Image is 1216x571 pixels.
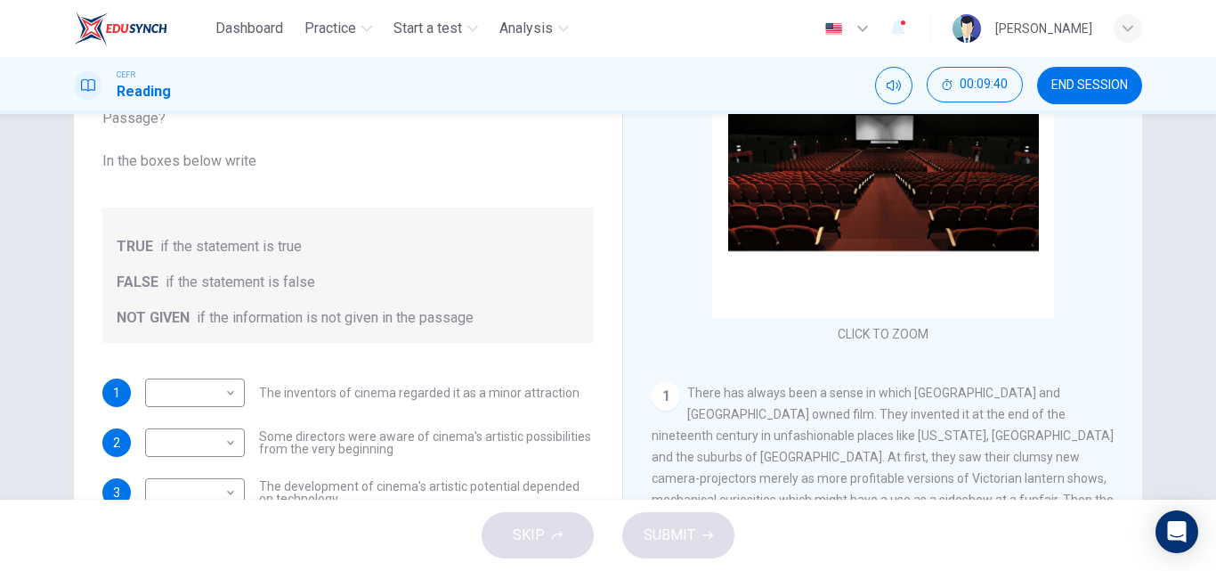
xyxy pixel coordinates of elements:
span: if the statement is true [160,236,302,257]
span: Analysis [499,18,553,39]
div: Mute [875,67,912,104]
span: Some directors were aware of cinema's artistic possibilities from the very beginning [259,430,594,455]
img: EduSynch logo [74,11,167,46]
span: Start a test [393,18,462,39]
h1: Reading [117,81,171,102]
span: Practice [304,18,356,39]
img: en [823,22,845,36]
div: [PERSON_NAME] [995,18,1092,39]
span: The inventors of cinema regarded it as a minor attraction [259,387,580,399]
span: if the information is not given in the passage [197,307,474,329]
span: if the statement is false [166,272,315,293]
button: Start a test [386,12,485,45]
span: NOT GIVEN [117,307,190,329]
button: END SESSION [1037,67,1142,104]
button: Analysis [492,12,576,45]
span: 3 [113,486,120,499]
div: Hide [927,67,1023,104]
button: Dashboard [208,12,290,45]
span: Dashboard [215,18,283,39]
span: END SESSION [1051,78,1128,93]
span: Do the following statements agree with the information given in the Reading Passage? In the boxes... [102,86,594,172]
span: 2 [113,436,120,449]
div: Open Intercom Messenger [1155,510,1198,553]
span: TRUE [117,236,153,257]
span: FALSE [117,272,158,293]
img: Profile picture [953,14,981,43]
button: Practice [297,12,379,45]
span: The development of cinema's artistic potential depended on technology [259,480,594,505]
button: 00:09:40 [927,67,1023,102]
div: 1 [652,382,680,411]
a: EduSynch logo [74,11,208,46]
span: CEFR [117,69,135,81]
span: 1 [113,387,120,399]
span: 00:09:40 [960,77,1008,92]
